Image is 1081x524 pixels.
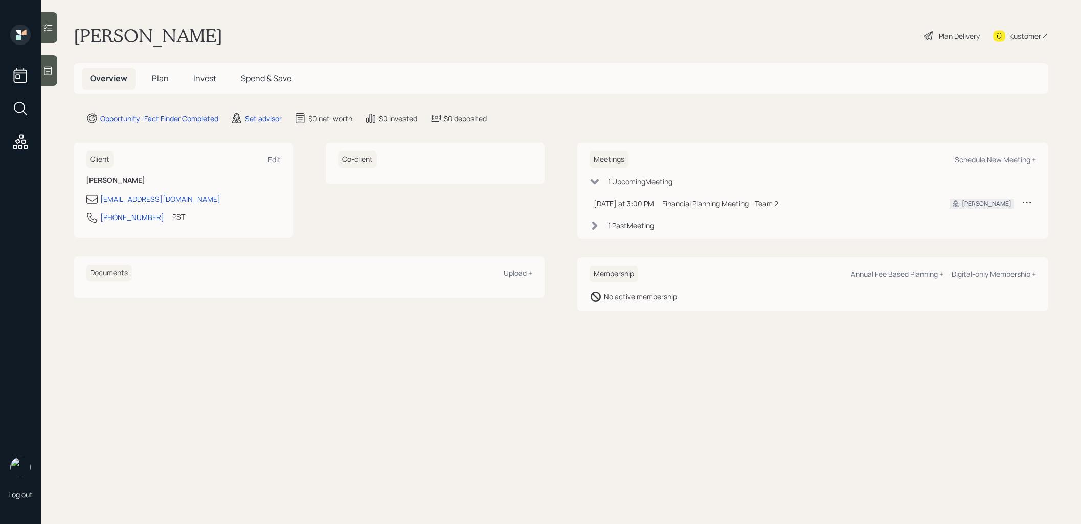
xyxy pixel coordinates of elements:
div: $0 deposited [444,113,487,124]
div: [DATE] at 3:00 PM [594,198,654,209]
img: treva-nostdahl-headshot.png [10,457,31,477]
div: Opportunity · Fact Finder Completed [100,113,218,124]
div: Set advisor [245,113,282,124]
div: 1 Upcoming Meeting [608,176,672,187]
div: [PERSON_NAME] [962,199,1011,208]
h6: Documents [86,265,132,281]
div: Schedule New Meeting + [955,155,1036,164]
div: PST [172,211,185,222]
div: Annual Fee Based Planning + [851,269,943,279]
div: Edit [268,155,281,164]
div: Upload + [504,268,532,278]
h6: Client [86,151,114,168]
div: 1 Past Meeting [608,220,654,231]
h6: Membership [590,266,638,282]
div: Log out [8,490,33,499]
div: $0 invested [379,113,417,124]
span: Invest [193,73,216,84]
h1: [PERSON_NAME] [74,25,222,47]
div: No active membership [604,291,677,302]
span: Overview [90,73,127,84]
div: $0 net-worth [308,113,352,124]
span: Plan [152,73,169,84]
h6: Co-client [338,151,377,168]
div: [PHONE_NUMBER] [100,212,164,223]
div: Digital-only Membership + [952,269,1036,279]
span: Spend & Save [241,73,291,84]
div: Plan Delivery [939,31,980,41]
div: Kustomer [1009,31,1041,41]
div: [EMAIL_ADDRESS][DOMAIN_NAME] [100,193,220,204]
h6: Meetings [590,151,628,168]
div: Financial Planning Meeting - Team 2 [662,198,933,209]
h6: [PERSON_NAME] [86,176,281,185]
